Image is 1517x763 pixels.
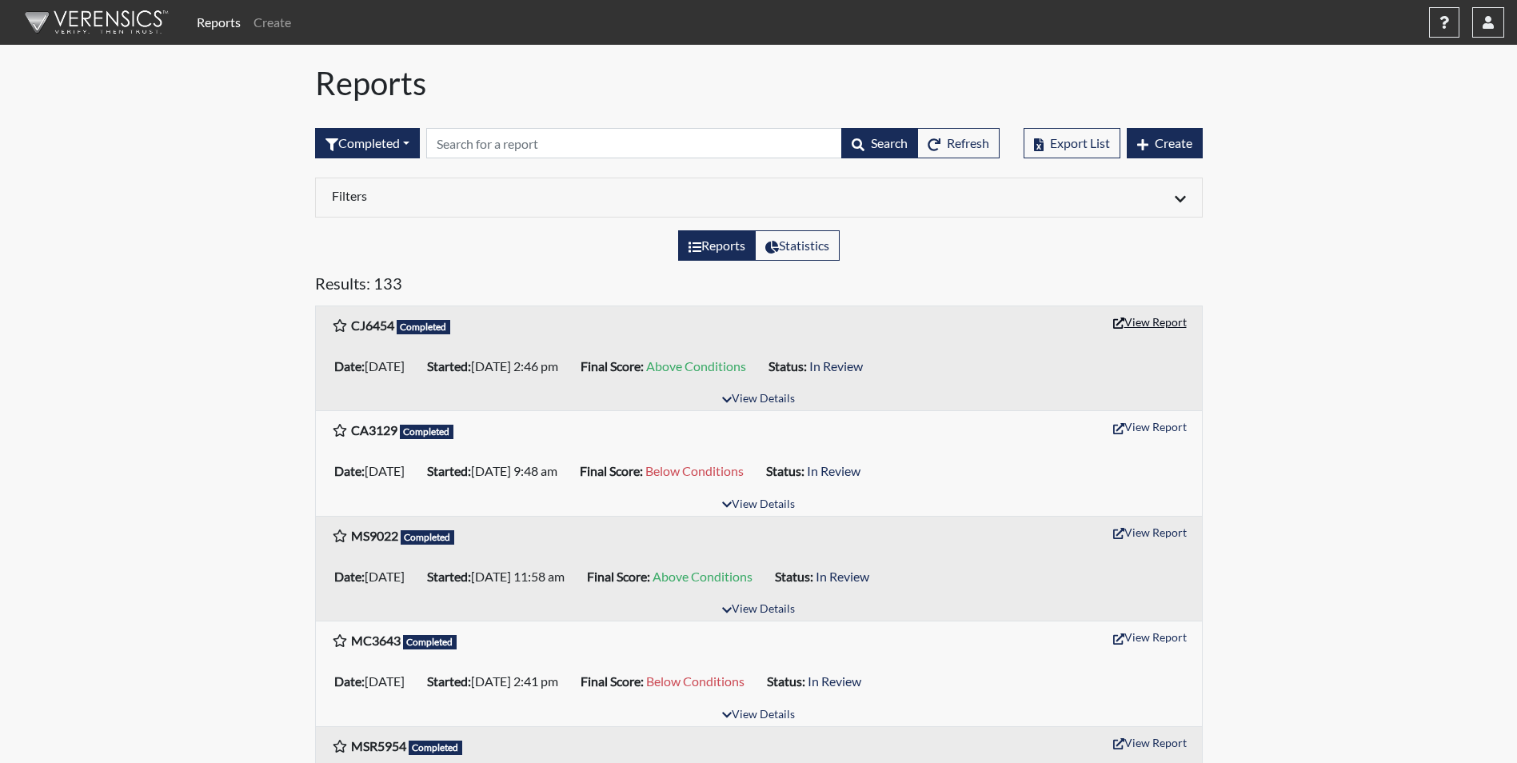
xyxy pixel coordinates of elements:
span: Export List [1050,135,1110,150]
button: View Details [715,494,802,516]
h5: Results: 133 [315,274,1203,299]
li: [DATE] 9:48 am [421,458,573,484]
b: Date: [334,673,365,689]
span: Refresh [947,135,989,150]
b: Status: [775,569,813,584]
span: Completed [397,320,451,334]
b: Final Score: [581,673,644,689]
button: Export List [1024,128,1120,158]
button: View Details [715,599,802,621]
input: Search by Registration ID, Interview Number, or Investigation Name. [426,128,842,158]
button: Create [1127,128,1203,158]
li: [DATE] [328,669,421,694]
b: MC3643 [351,633,401,648]
li: [DATE] [328,354,421,379]
b: Status: [766,463,804,478]
b: Status: [767,673,805,689]
span: Above Conditions [646,358,746,374]
b: Final Score: [581,358,644,374]
label: View statistics about completed interviews [755,230,840,261]
button: Search [841,128,918,158]
b: Date: [334,569,365,584]
span: Completed [401,530,455,545]
b: Final Score: [580,463,643,478]
span: Completed [400,425,454,439]
span: In Review [816,569,869,584]
div: Click to expand/collapse filters [320,188,1198,207]
span: In Review [808,673,861,689]
span: Create [1155,135,1192,150]
b: Date: [334,463,365,478]
button: View Report [1106,310,1194,334]
b: MS9022 [351,528,398,543]
a: Create [247,6,297,38]
b: Status: [768,358,807,374]
button: View Details [715,389,802,410]
li: [DATE] 2:41 pm [421,669,574,694]
div: Filter by interview status [315,128,420,158]
li: [DATE] 11:58 am [421,564,581,589]
b: Started: [427,463,471,478]
button: View Report [1106,520,1194,545]
span: In Review [807,463,860,478]
span: Below Conditions [645,463,744,478]
span: Search [871,135,908,150]
button: Refresh [917,128,1000,158]
span: Above Conditions [653,569,753,584]
h6: Filters [332,188,747,203]
span: Completed [403,635,457,649]
b: CA3129 [351,422,397,437]
span: In Review [809,358,863,374]
li: [DATE] 2:46 pm [421,354,574,379]
li: [DATE] [328,564,421,589]
b: Started: [427,358,471,374]
b: Started: [427,673,471,689]
button: View Report [1106,730,1194,755]
button: Completed [315,128,420,158]
span: Completed [409,741,463,755]
button: View Report [1106,414,1194,439]
label: View the list of reports [678,230,756,261]
b: Date: [334,358,365,374]
button: View Report [1106,625,1194,649]
button: View Details [715,705,802,726]
li: [DATE] [328,458,421,484]
b: Final Score: [587,569,650,584]
span: Below Conditions [646,673,745,689]
b: CJ6454 [351,318,394,333]
a: Reports [190,6,247,38]
b: MSR5954 [351,738,406,753]
b: Started: [427,569,471,584]
h1: Reports [315,64,1203,102]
